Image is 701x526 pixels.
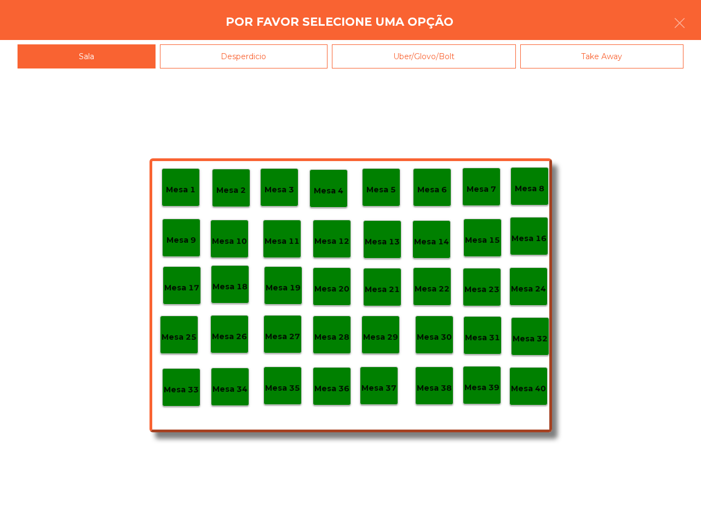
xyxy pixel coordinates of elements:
[365,283,400,296] p: Mesa 21
[162,331,197,344] p: Mesa 25
[513,333,548,345] p: Mesa 32
[332,44,516,69] div: Uber/Glovo/Bolt
[266,282,301,294] p: Mesa 19
[212,330,247,343] p: Mesa 26
[164,282,199,294] p: Mesa 17
[511,283,546,295] p: Mesa 24
[265,184,294,196] p: Mesa 3
[314,382,349,395] p: Mesa 36
[212,383,248,396] p: Mesa 34
[160,44,328,69] div: Desperdicio
[415,283,450,295] p: Mesa 22
[212,281,248,293] p: Mesa 18
[365,236,400,248] p: Mesa 13
[265,330,300,343] p: Mesa 27
[465,234,500,247] p: Mesa 15
[164,384,199,396] p: Mesa 33
[467,183,496,196] p: Mesa 7
[166,234,196,247] p: Mesa 9
[417,331,452,344] p: Mesa 30
[512,232,547,245] p: Mesa 16
[414,236,449,248] p: Mesa 14
[226,14,453,30] h4: Por favor selecione uma opção
[417,184,447,196] p: Mesa 6
[265,382,300,395] p: Mesa 35
[464,283,499,296] p: Mesa 23
[464,381,499,394] p: Mesa 39
[314,185,343,197] p: Mesa 4
[361,382,397,395] p: Mesa 37
[314,283,349,295] p: Mesa 20
[314,331,349,344] p: Mesa 28
[465,331,500,344] p: Mesa 31
[366,184,396,196] p: Mesa 5
[417,382,452,395] p: Mesa 38
[216,184,246,197] p: Mesa 2
[515,182,544,195] p: Mesa 8
[18,44,156,69] div: Sala
[212,235,247,248] p: Mesa 10
[363,331,398,344] p: Mesa 29
[520,44,684,69] div: Take Away
[511,382,546,395] p: Mesa 40
[166,184,196,196] p: Mesa 1
[314,235,349,248] p: Mesa 12
[265,235,300,248] p: Mesa 11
